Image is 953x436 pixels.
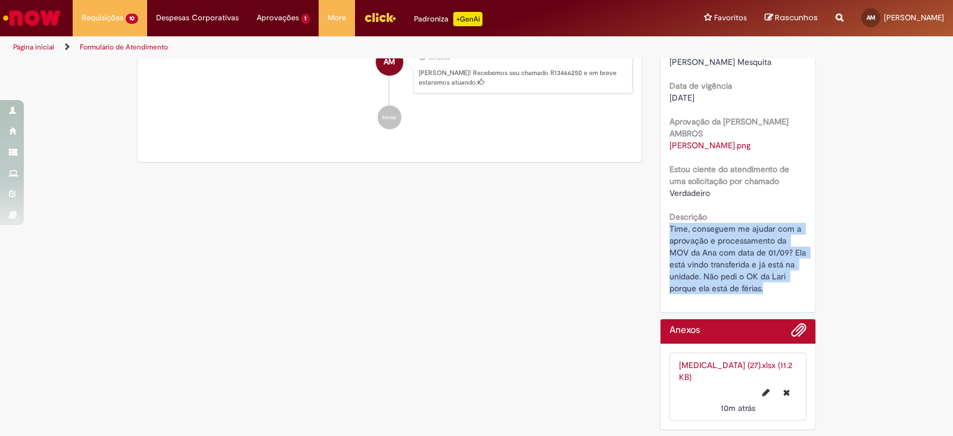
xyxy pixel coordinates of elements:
[419,68,626,87] p: [PERSON_NAME]! Recebemos seu chamado R13466250 e em breve estaremos atuando.
[669,223,808,294] span: Time, conseguem me ajudar com a aprovação e processamento da MOV da Ana com data de 01/09? Ela es...
[755,383,777,402] button: Editar nome de arquivo Change Job (27).xlsx
[669,325,700,336] h2: Anexos
[156,12,239,24] span: Despesas Corporativas
[82,12,123,24] span: Requisições
[669,57,771,67] span: [PERSON_NAME] Mesquita
[328,12,346,24] span: More
[453,12,482,26] p: +GenAi
[791,322,806,344] button: Adicionar anexos
[364,8,396,26] img: click_logo_yellow_360x200.png
[384,48,395,76] span: AM
[775,12,818,23] span: Rascunhos
[765,13,818,24] a: Rascunhos
[428,54,450,61] span: 10m atrás
[679,360,792,382] a: [MEDICAL_DATA] (27).xlsx (11.2 KB)
[376,48,403,76] div: Ana Laura Bastos Machado
[669,92,694,103] span: [DATE]
[669,211,707,222] b: Descrição
[126,14,138,24] span: 10
[257,12,299,24] span: Aprovações
[884,13,944,23] span: [PERSON_NAME]
[414,12,482,26] div: Padroniza
[147,37,633,94] li: Ana Laura Bastos Machado
[714,12,747,24] span: Favoritos
[669,80,732,91] b: Data de vigência
[301,14,310,24] span: 1
[9,36,627,58] ul: Trilhas de página
[721,403,755,413] time: 01/09/2025 08:28:25
[669,116,789,139] b: Aprovação da [PERSON_NAME] AMBROS
[13,42,54,52] a: Página inicial
[1,6,63,30] img: ServiceNow
[80,42,168,52] a: Formulário de Atendimento
[867,14,876,21] span: AM
[428,54,450,61] time: 01/09/2025 08:28:26
[776,383,797,402] button: Excluir Change Job (27).xlsx
[669,140,750,151] a: Download de ANA CAROLINA.png
[669,164,789,186] b: Estou ciente do atendimento de uma solicitação por chamado
[669,188,710,198] span: Verdadeiro
[721,403,755,413] span: 10m atrás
